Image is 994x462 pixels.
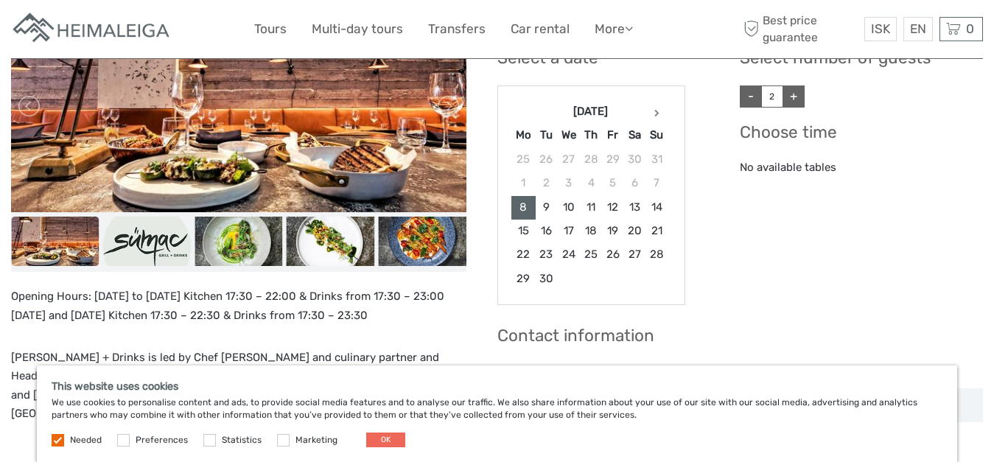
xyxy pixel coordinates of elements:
td: 23 [535,243,557,267]
td: 22 [511,243,535,267]
td: 2 [535,172,557,195]
a: More [595,18,633,40]
td: 16 [535,220,557,243]
td: 10 [557,195,580,219]
img: 219ec809d24349b88ac3f963b28031a3_slider_thumbnail.jpg [11,217,99,266]
span: ISK [871,21,890,36]
td: 9 [535,195,557,219]
p: We're away right now. Please check back later! [21,26,167,38]
p: [PERSON_NAME] + Drinks is led by Chef [PERSON_NAME] and culinary partner and Head chef [PERSON_NA... [11,349,466,424]
div: We use cookies to personalise content and ads, to provide social media features and to analyse ou... [37,365,957,462]
td: 30 [535,267,557,290]
a: Car rental [511,18,570,40]
td: 15 [511,220,535,243]
label: Preferences [136,434,188,447]
td: 28 [580,147,602,171]
td: 24 [557,243,580,267]
th: Su [645,124,668,147]
td: 31 [645,147,668,171]
div: EN [903,17,933,41]
td: 28 [645,243,668,267]
td: 11 [580,195,602,219]
th: Th [580,124,602,147]
img: de5db715f4af4abea0a27d24734371aa_slider_thumbnail.jpg [378,217,466,266]
label: First name * [497,363,561,379]
td: 17 [557,220,580,243]
td: 3 [557,172,580,195]
td: 20 [623,220,645,243]
span: Best price guarantee [740,13,861,45]
span: 0 [964,21,976,36]
td: 14 [645,195,668,219]
td: 6 [623,172,645,195]
td: 25 [580,243,602,267]
td: 5 [602,172,623,195]
td: 27 [557,147,580,171]
button: OK [366,433,405,447]
td: 29 [602,147,623,171]
td: 4 [580,172,602,195]
div: No available tables [740,160,983,175]
td: 26 [602,243,623,267]
td: 19 [602,220,623,243]
td: 13 [623,195,645,219]
td: 29 [511,267,535,290]
a: Multi-day tours [312,18,403,40]
p: Opening Hours: [DATE] to [DATE] Kitchen 17:30 – 22:00 & Drinks from 17:30 – 23:00 [DATE] and [DAT... [11,287,466,325]
h5: This website uses cookies [52,380,942,393]
td: 26 [535,147,557,171]
td: 7 [645,172,668,195]
button: Open LiveChat chat widget [169,23,187,41]
img: 899de4d298174363b7b3e5cf233fed46_slider_thumbnail.jpg [195,217,283,266]
td: 1 [511,172,535,195]
label: Marketing [295,434,337,447]
th: We [557,124,580,147]
td: 12 [602,195,623,219]
td: 30 [623,147,645,171]
h3: Contact information [497,326,984,346]
a: + [783,85,805,108]
td: 21 [645,220,668,243]
label: Statistics [222,434,262,447]
th: Sa [623,124,645,147]
td: 8 [511,195,535,219]
h3: Choose time [740,122,983,142]
th: Mo [511,124,535,147]
a: Transfers [428,18,486,40]
img: 8e6087de3cfa416ea38d4bb1f9923539_slider_thumbnail.png [103,217,192,266]
img: d3a86b4a9c784c3ab3424b28ae0fa9b8_slider_thumbnail.jpg [287,217,375,266]
td: 25 [511,147,535,171]
label: Last name * [751,363,812,379]
label: Needed [70,434,102,447]
th: [DATE] [535,99,645,123]
img: Apartments in Reykjavik [11,11,173,47]
th: Fr [602,124,623,147]
td: 18 [580,220,602,243]
td: 27 [623,243,645,267]
a: Tours [254,18,287,40]
a: - [740,85,762,108]
th: Tu [535,124,557,147]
